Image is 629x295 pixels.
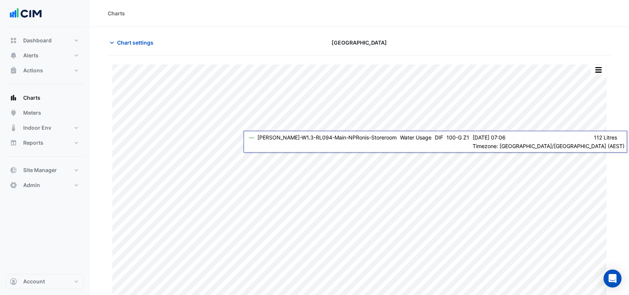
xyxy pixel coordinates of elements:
[6,63,84,78] button: Actions
[6,105,84,120] button: Meters
[10,109,17,117] app-icon: Meters
[6,178,84,193] button: Admin
[6,135,84,150] button: Reports
[117,39,153,46] span: Chart settings
[23,166,57,174] span: Site Manager
[10,181,17,189] app-icon: Admin
[10,139,17,147] app-icon: Reports
[23,37,52,44] span: Dashboard
[23,124,51,132] span: Indoor Env
[6,274,84,289] button: Account
[10,37,17,44] app-icon: Dashboard
[604,270,622,288] div: Open Intercom Messenger
[591,65,606,75] button: More Options
[6,33,84,48] button: Dashboard
[10,52,17,59] app-icon: Alerts
[108,36,158,49] button: Chart settings
[23,67,43,74] span: Actions
[332,39,387,46] span: [GEOGRAPHIC_DATA]
[23,52,39,59] span: Alerts
[6,163,84,178] button: Site Manager
[10,94,17,102] app-icon: Charts
[9,6,43,21] img: Company Logo
[108,9,125,17] div: Charts
[10,166,17,174] app-icon: Site Manager
[6,90,84,105] button: Charts
[6,48,84,63] button: Alerts
[10,124,17,132] app-icon: Indoor Env
[23,278,45,285] span: Account
[10,67,17,74] app-icon: Actions
[23,94,40,102] span: Charts
[23,181,40,189] span: Admin
[23,139,43,147] span: Reports
[23,109,41,117] span: Meters
[6,120,84,135] button: Indoor Env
